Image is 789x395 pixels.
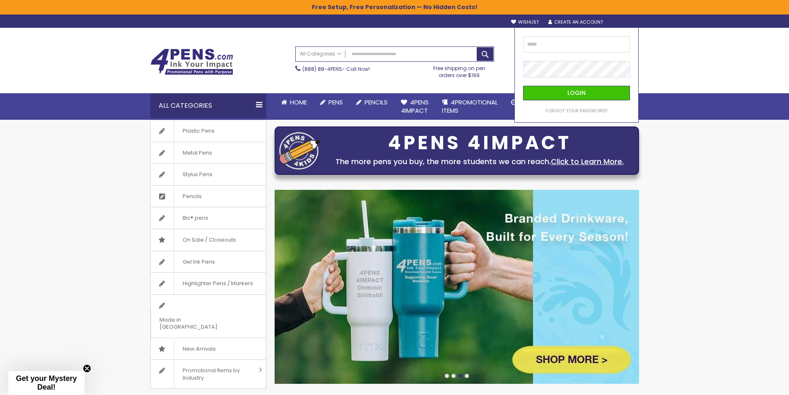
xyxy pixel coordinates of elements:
a: Made in [GEOGRAPHIC_DATA] [151,295,266,338]
span: Gel Ink Pens [174,251,223,273]
span: All Categories [300,51,341,57]
div: Free shipping on pen orders over $199 [425,62,494,78]
a: Stylus Pens [151,164,266,185]
a: Metal Pens [151,142,266,164]
div: Get your Mystery Deal!Close teaser [8,371,84,395]
span: Pens [328,98,343,107]
span: Metal Pens [174,142,220,164]
a: Plastic Pens [151,120,266,142]
a: Gel Ink Pens [151,251,266,273]
div: 4PENS 4IMPACT [325,134,635,152]
iframe: Google Customer Reviews [721,373,789,395]
span: 4Pens 4impact [401,98,429,115]
a: Rush [504,93,542,111]
span: On Sale / Closeouts [174,229,244,251]
a: All Categories [296,47,345,61]
a: On Sale / Closeouts [151,229,266,251]
span: Pencils [174,186,210,207]
span: Forgot Your Password? [545,107,608,114]
span: Pencils [364,98,388,107]
a: Forgot Your Password? [545,108,608,114]
img: 4Pens Custom Pens and Promotional Products [150,48,233,75]
span: Get your Mystery Deal! [16,374,77,391]
span: Highlighter Pens / Markers [174,273,261,294]
span: Promotional Items by Industry [174,360,256,388]
a: Pencils [151,186,266,207]
span: Plastic Pens [174,120,223,142]
a: New Arrivals [151,338,266,360]
span: Bic® pens [174,207,217,229]
div: All Categories [150,93,266,118]
a: Pens [314,93,350,111]
div: The more pens you buy, the more students we can reach. [325,156,635,167]
a: Promotional Items by Industry [151,360,266,388]
span: 4PROMOTIONAL ITEMS [442,98,498,115]
button: Close teaser [83,364,91,373]
span: Stylus Pens [174,164,221,185]
a: Click to Learn More. [551,156,624,167]
img: /custom-drinkware.html [275,190,639,384]
span: Home [290,98,307,107]
span: Made in [GEOGRAPHIC_DATA] [151,309,245,338]
span: New Arrivals [174,338,224,360]
img: four_pen_logo.png [279,132,321,170]
a: (888) 88-4PENS [302,65,342,73]
a: 4Pens4impact [394,93,435,120]
button: Login [523,86,630,100]
a: Highlighter Pens / Markers [151,273,266,294]
span: Login [567,89,586,97]
span: - Call Now! [302,65,370,73]
a: Bic® pens [151,207,266,229]
div: Sign In [611,19,639,26]
a: Home [275,93,314,111]
a: Wishlist [511,19,539,25]
a: Pencils [350,93,394,111]
a: 4PROMOTIONALITEMS [435,93,504,120]
a: Create an Account [548,19,603,25]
